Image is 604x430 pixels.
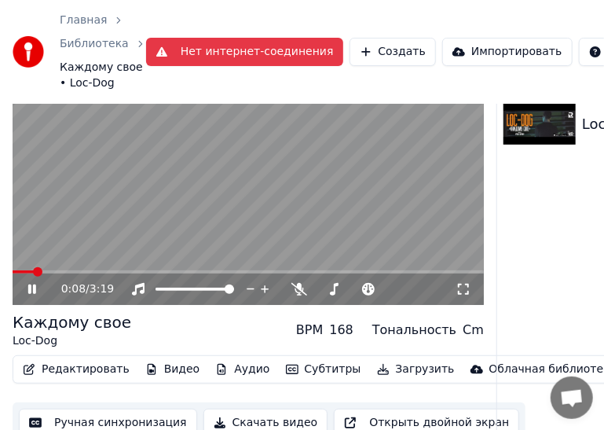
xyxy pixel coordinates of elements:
div: Открытый чат [551,377,593,419]
div: Cm [463,321,484,340]
a: Библиотека [60,36,129,52]
button: Видео [139,358,207,380]
div: 168 [329,321,353,340]
button: Нет интернет-соединения [146,38,343,66]
button: Субтитры [280,358,368,380]
button: Аудио [209,358,276,380]
nav: breadcrumb [60,13,146,91]
div: / [61,281,99,297]
button: Редактировать [16,358,136,380]
span: Каждому свое • Loc-Dog [60,60,146,91]
span: 0:08 [61,281,86,297]
button: Импортировать [442,38,573,66]
div: Loc-Dog [13,333,131,349]
button: Загрузить [371,358,461,380]
img: youka [13,36,44,68]
button: Создать [350,38,436,66]
div: Каждому свое [13,311,131,333]
span: 3:19 [90,281,114,297]
a: Главная [60,13,107,28]
div: BPM [296,321,323,340]
div: Тональность [372,321,456,340]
